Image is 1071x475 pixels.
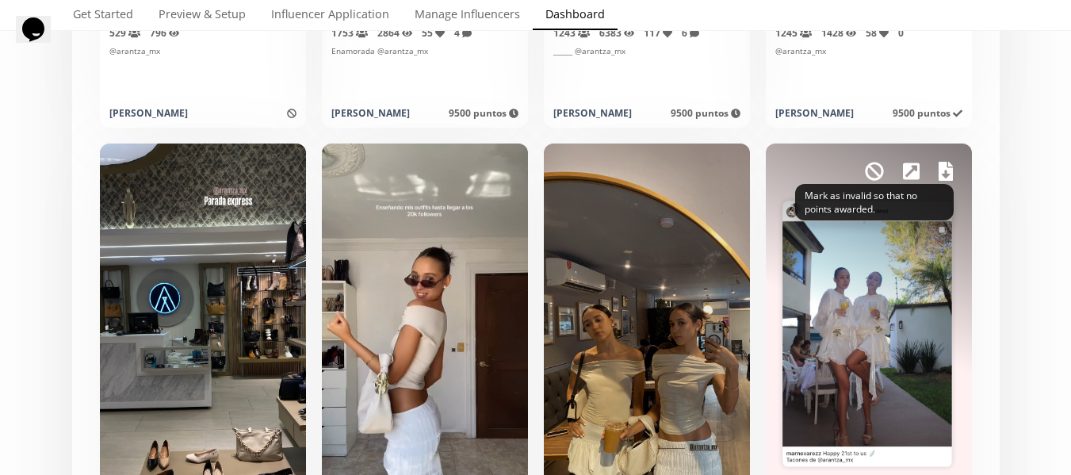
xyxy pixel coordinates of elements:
[775,26,962,40] div: 0
[109,26,140,40] span: 529
[454,26,472,40] span: 4
[821,26,857,40] span: 1428
[331,106,410,120] div: [PERSON_NAME]
[553,106,632,120] div: [PERSON_NAME]
[109,106,188,120] div: [PERSON_NAME]
[644,26,672,40] span: 117
[671,106,740,120] span: 9500 puntos
[866,26,889,40] span: 58
[109,45,296,97] div: @arantza_mx
[795,184,954,220] div: Mark as invalid so that no points awarded.
[599,26,635,40] span: 6383
[775,106,854,120] div: [PERSON_NAME]
[422,26,445,40] span: 55
[775,45,962,97] div: @arantza_mx
[775,26,812,40] span: 1245
[553,45,740,97] div: ______ @arantza_mx
[449,106,518,120] span: 9500 puntos
[331,45,518,97] div: Enamorada @arantza_mx
[16,16,67,63] iframe: chat widget
[331,26,368,40] span: 1753
[553,26,590,40] span: 1243
[893,106,962,120] span: 9500 puntos
[150,26,180,40] span: 796
[682,26,699,40] span: 6
[377,26,413,40] span: 2864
